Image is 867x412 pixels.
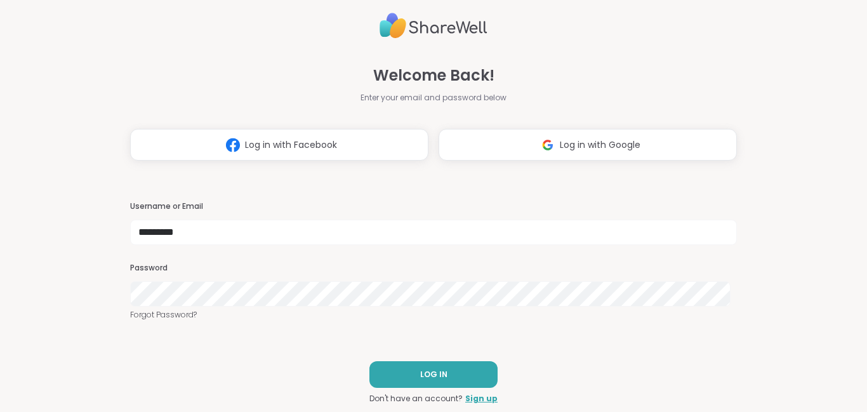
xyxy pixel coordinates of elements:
h3: Username or Email [130,201,737,212]
img: ShareWell Logo [380,8,487,44]
button: LOG IN [369,361,498,388]
a: Forgot Password? [130,309,737,321]
span: LOG IN [420,369,447,380]
span: Welcome Back! [373,64,494,87]
span: Log in with Google [560,138,640,152]
span: Don't have an account? [369,393,463,404]
img: ShareWell Logomark [536,133,560,157]
button: Log in with Facebook [130,129,428,161]
button: Log in with Google [439,129,737,161]
h3: Password [130,263,737,274]
a: Sign up [465,393,498,404]
span: Log in with Facebook [245,138,337,152]
img: ShareWell Logomark [221,133,245,157]
span: Enter your email and password below [361,92,506,103]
